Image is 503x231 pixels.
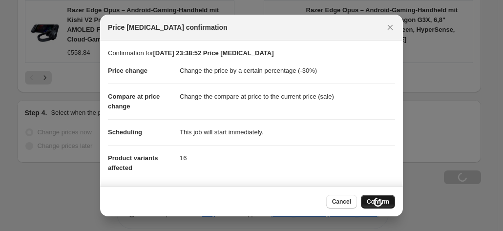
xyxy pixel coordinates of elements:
dd: Change the price by a certain percentage (-30%) [180,58,395,84]
span: Scheduling [108,128,142,136]
span: Price change [108,67,147,74]
button: Cancel [326,195,357,209]
button: Close [383,21,397,34]
span: Compare at price change [108,93,160,110]
span: Price [MEDICAL_DATA] confirmation [108,22,228,32]
span: Product variants affected [108,154,158,171]
b: [DATE] 23:38:52 Price [MEDICAL_DATA] [153,49,273,57]
dd: Change the compare at price to the current price (sale) [180,84,395,109]
dd: This job will start immediately. [180,119,395,145]
dd: 16 [180,145,395,171]
span: Cancel [332,198,351,206]
p: Confirmation for [108,48,395,58]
